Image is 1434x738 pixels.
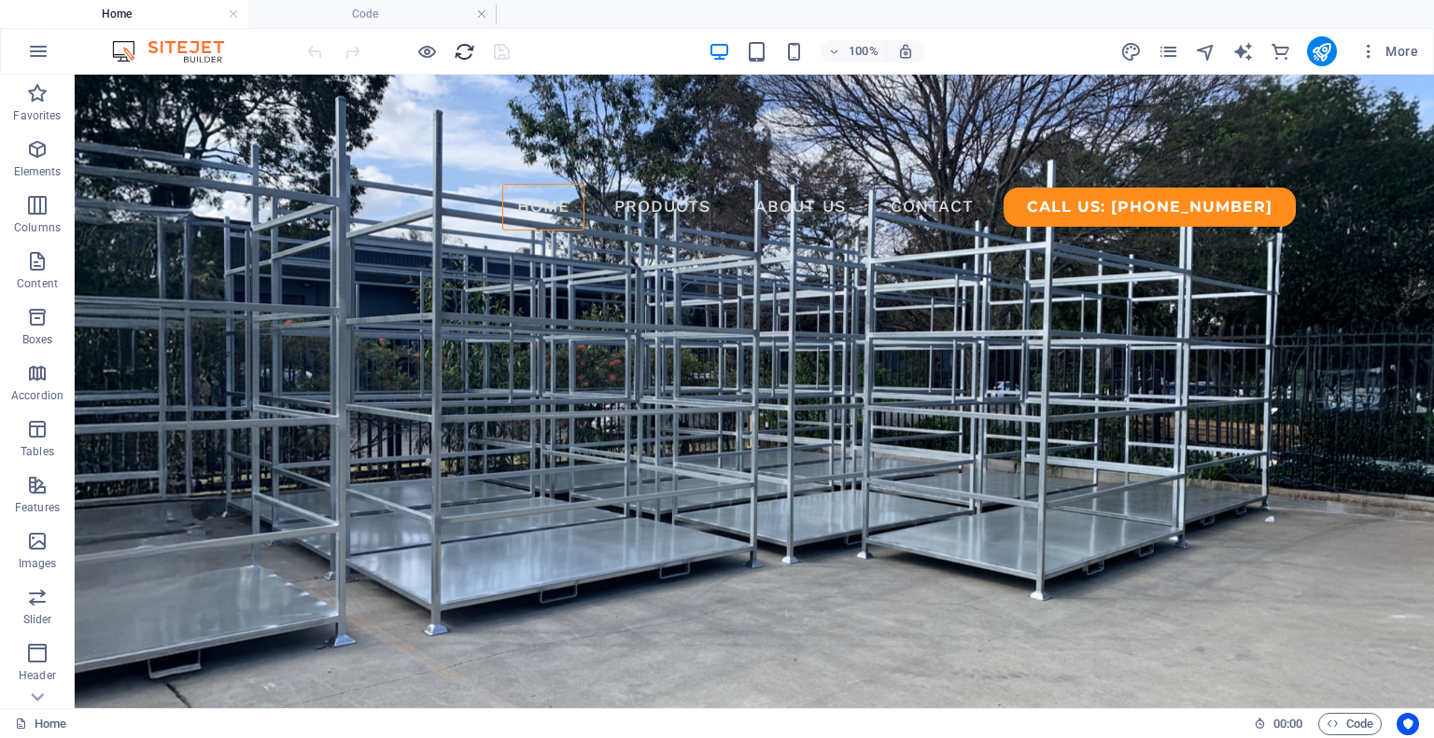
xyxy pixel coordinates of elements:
[897,43,914,60] i: On resize automatically adjust zoom level to fit chosen device.
[107,40,247,63] img: Editor Logo
[1352,36,1426,66] button: More
[1397,713,1419,735] button: Usercentrics
[1120,40,1143,63] button: design
[19,668,56,683] p: Header
[1158,41,1179,63] i: Pages (Ctrl+Alt+S)
[1327,713,1373,735] span: Code
[1232,40,1255,63] button: text_generator
[15,500,60,515] p: Features
[11,388,63,403] p: Accordion
[17,276,58,291] p: Content
[1195,41,1216,63] i: Navigator
[1270,41,1291,63] i: Commerce
[1359,42,1418,61] span: More
[14,164,62,179] p: Elements
[849,40,879,63] h6: 100%
[1195,40,1217,63] button: navigator
[1286,717,1289,731] span: :
[1307,36,1337,66] button: publish
[1158,40,1180,63] button: pages
[453,40,475,63] button: reload
[22,332,53,347] p: Boxes
[14,220,61,235] p: Columns
[13,108,61,123] p: Favorites
[248,4,497,24] h4: Code
[15,713,66,735] a: Click to cancel selection. Double-click to open Pages
[1318,713,1382,735] button: Code
[21,444,54,459] p: Tables
[1232,41,1254,63] i: AI Writer
[19,556,57,571] p: Images
[23,612,52,627] p: Slider
[821,40,887,63] button: 100%
[415,40,438,63] button: Click here to leave preview mode and continue editing
[1273,713,1302,735] span: 00 00
[1270,40,1292,63] button: commerce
